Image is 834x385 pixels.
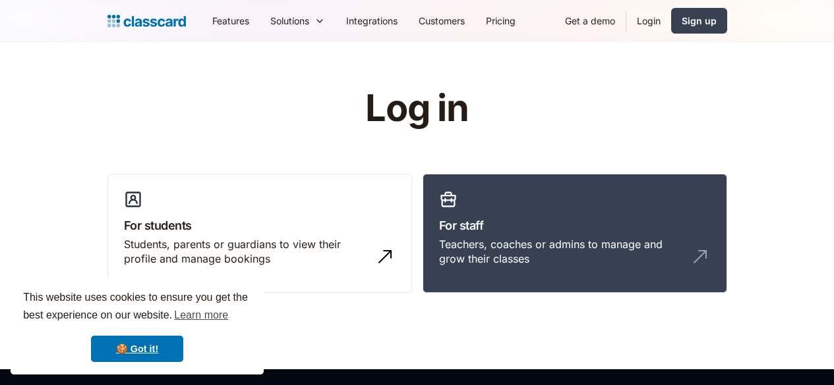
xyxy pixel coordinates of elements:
[270,14,309,28] div: Solutions
[202,6,260,36] a: Features
[626,6,671,36] a: Login
[671,8,727,34] a: Sign up
[682,14,717,28] div: Sign up
[124,237,369,267] div: Students, parents or guardians to view their profile and manage bookings
[336,6,408,36] a: Integrations
[439,237,684,267] div: Teachers, coaches or admins to manage and grow their classes
[208,88,626,129] h1: Log in
[91,336,183,362] a: dismiss cookie message
[423,174,727,294] a: For staffTeachers, coaches or admins to manage and grow their classes
[439,217,711,234] h3: For staff
[107,174,412,294] a: For studentsStudents, parents or guardians to view their profile and manage bookings
[408,6,475,36] a: Customers
[23,290,251,325] span: This website uses cookies to ensure you get the best experience on our website.
[124,217,396,234] h3: For students
[260,6,336,36] div: Solutions
[554,6,626,36] a: Get a demo
[11,277,264,374] div: cookieconsent
[107,12,186,30] a: Logo
[475,6,526,36] a: Pricing
[172,305,230,325] a: learn more about cookies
